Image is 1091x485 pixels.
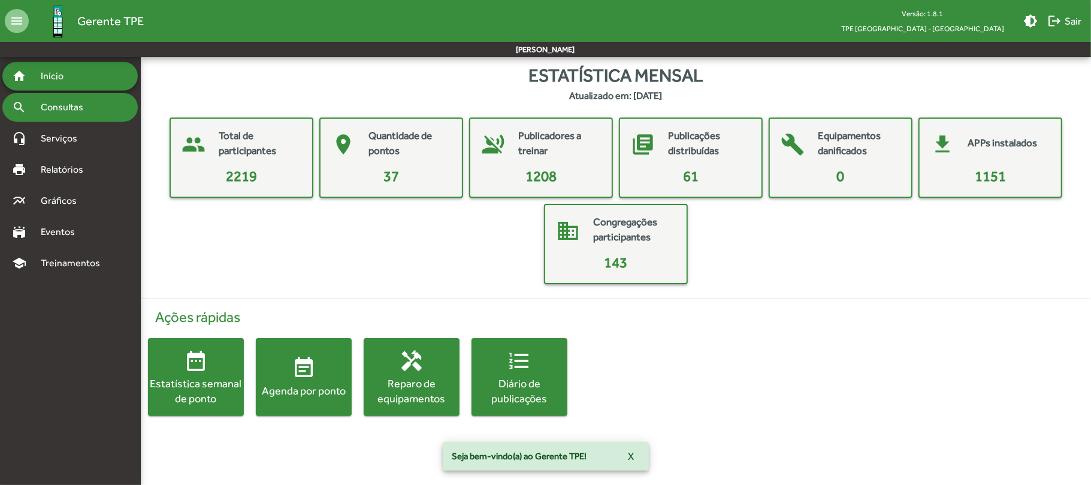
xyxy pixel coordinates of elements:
span: Estatística mensal [529,62,703,89]
h4: Ações rápidas [148,309,1084,326]
mat-icon: menu [5,9,29,33]
a: Gerente TPE [29,2,144,41]
button: Agenda por ponto [256,338,352,416]
span: Eventos [34,225,91,239]
mat-icon: place [325,126,361,162]
span: 1151 [975,168,1006,184]
div: Versão: 1.8.1 [832,6,1014,21]
span: 2219 [226,168,257,184]
span: 0 [837,168,845,184]
span: X [628,445,634,467]
div: Agenda por ponto [256,383,352,398]
mat-icon: event_note [292,356,316,380]
mat-icon: headset_mic [12,131,26,146]
span: Serviços [34,131,93,146]
mat-icon: logout [1047,14,1062,28]
mat-card-title: Total de participantes [219,128,300,159]
mat-card-title: APPs instalados [968,135,1037,151]
span: 143 [605,254,628,270]
span: Gráficos [34,194,93,208]
button: Diário de publicações [472,338,567,416]
mat-icon: format_list_numbered [507,348,531,372]
mat-icon: get_app [924,126,960,162]
div: Diário de publicações [472,375,567,405]
mat-card-title: Quantidade de pontos [368,128,450,159]
div: Reparo de equipamentos [364,375,460,405]
mat-icon: search [12,100,26,115]
mat-icon: brightness_medium [1023,14,1038,28]
button: Reparo de equipamentos [364,338,460,416]
span: Seja bem-vindo(a) ao Gerente TPE! [452,450,587,462]
mat-card-title: Congregações participantes [593,215,675,245]
span: 37 [383,168,399,184]
mat-icon: print [12,162,26,177]
span: Consultas [34,100,99,115]
img: Logo [38,2,77,41]
span: Início [34,69,81,83]
span: TPE [GEOGRAPHIC_DATA] - [GEOGRAPHIC_DATA] [832,21,1014,36]
mat-icon: stadium [12,225,26,239]
mat-icon: school [12,256,26,270]
mat-card-title: Publicações distribuídas [668,128,750,159]
mat-icon: multiline_chart [12,194,26,208]
mat-icon: library_books [625,126,661,162]
mat-icon: handyman [400,348,424,372]
mat-icon: build [775,126,811,162]
span: 1208 [525,168,557,184]
mat-icon: date_range [184,348,208,372]
div: Estatística semanal de ponto [148,375,244,405]
mat-card-title: Equipamentos danificados [818,128,899,159]
mat-icon: voice_over_off [475,126,511,162]
span: 61 [683,168,699,184]
span: Gerente TPE [77,11,144,31]
mat-icon: people [176,126,211,162]
button: Sair [1042,10,1086,32]
button: Estatística semanal de ponto [148,338,244,416]
span: Sair [1047,10,1081,32]
button: X [619,445,644,467]
mat-icon: domain [550,213,586,249]
mat-card-title: Publicadores a treinar [518,128,600,159]
span: Treinamentos [34,256,114,270]
span: Relatórios [34,162,99,177]
mat-icon: home [12,69,26,83]
strong: Atualizado em: [DATE] [570,89,663,103]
